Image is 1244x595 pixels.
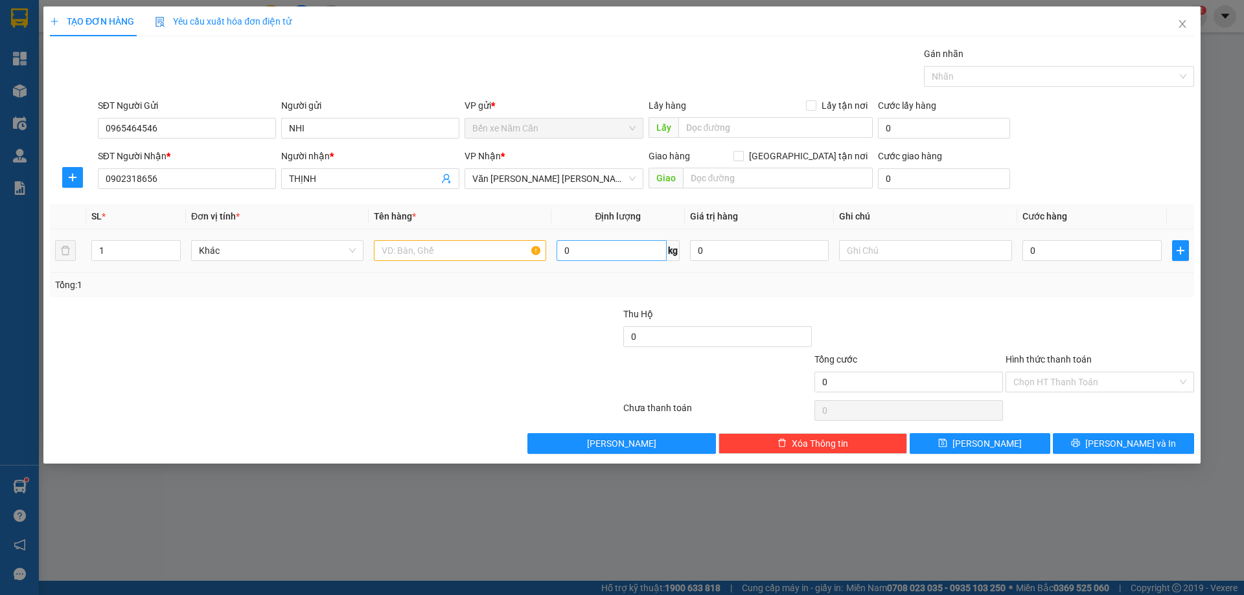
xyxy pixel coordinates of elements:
[690,240,829,261] input: 0
[622,401,813,423] div: Chưa thanh toán
[792,436,848,451] span: Xóa Thông tin
[649,117,678,138] span: Lấy
[473,169,636,188] span: Văn phòng Hồ Chí Minh
[199,241,356,260] span: Khác
[623,309,653,319] span: Thu Hộ
[744,149,873,163] span: [GEOGRAPHIC_DATA] tận nơi
[595,211,641,221] span: Định lượng
[878,118,1010,139] input: Cước lấy hàng
[528,433,717,454] button: [PERSON_NAME]
[835,204,1017,229] th: Ghi chú
[1172,240,1189,261] button: plus
[683,168,873,188] input: Dọc đường
[281,149,459,163] div: Người nhận
[588,436,657,451] span: [PERSON_NAME]
[98,98,276,113] div: SĐT Người Gửi
[6,45,247,61] li: 02839.63.63.63
[473,118,636,138] span: Bến xe Năm Căn
[6,28,247,45] li: 85 [PERSON_NAME]
[1022,211,1067,221] span: Cước hàng
[690,211,738,221] span: Giá trị hàng
[55,240,76,261] button: delete
[878,151,942,161] label: Cước giao hàng
[719,433,908,454] button: deleteXóa Thông tin
[50,17,59,26] span: plus
[1177,19,1188,29] span: close
[50,16,134,27] span: TẠO ĐƠN HÀNG
[910,433,1050,454] button: save[PERSON_NAME]
[649,168,683,188] span: Giao
[814,354,857,365] span: Tổng cước
[1006,354,1092,365] label: Hình thức thanh toán
[649,151,690,161] span: Giao hàng
[1173,245,1188,256] span: plus
[281,98,459,113] div: Người gửi
[98,149,276,163] div: SĐT Người Nhận
[6,81,183,102] b: GỬI : Bến xe Năm Căn
[939,438,948,449] span: save
[442,174,452,184] span: user-add
[55,278,480,292] div: Tổng: 1
[953,436,1022,451] span: [PERSON_NAME]
[91,211,102,221] span: SL
[75,31,85,41] span: environment
[62,167,83,188] button: plus
[63,172,82,183] span: plus
[649,100,686,111] span: Lấy hàng
[667,240,680,261] span: kg
[924,49,963,59] label: Gán nhãn
[191,211,240,221] span: Đơn vị tính
[155,17,165,27] img: icon
[678,117,873,138] input: Dọc đường
[374,211,416,221] span: Tên hàng
[878,100,936,111] label: Cước lấy hàng
[465,151,501,161] span: VP Nhận
[840,240,1012,261] input: Ghi Chú
[465,98,643,113] div: VP gửi
[1164,6,1201,43] button: Close
[1085,436,1176,451] span: [PERSON_NAME] và In
[1054,433,1194,454] button: printer[PERSON_NAME] và In
[816,98,873,113] span: Lấy tận nơi
[374,240,546,261] input: VD: Bàn, Ghế
[878,168,1010,189] input: Cước giao hàng
[1071,438,1080,449] span: printer
[75,8,183,25] b: [PERSON_NAME]
[75,47,85,58] span: phone
[777,438,787,449] span: delete
[155,16,292,27] span: Yêu cầu xuất hóa đơn điện tử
